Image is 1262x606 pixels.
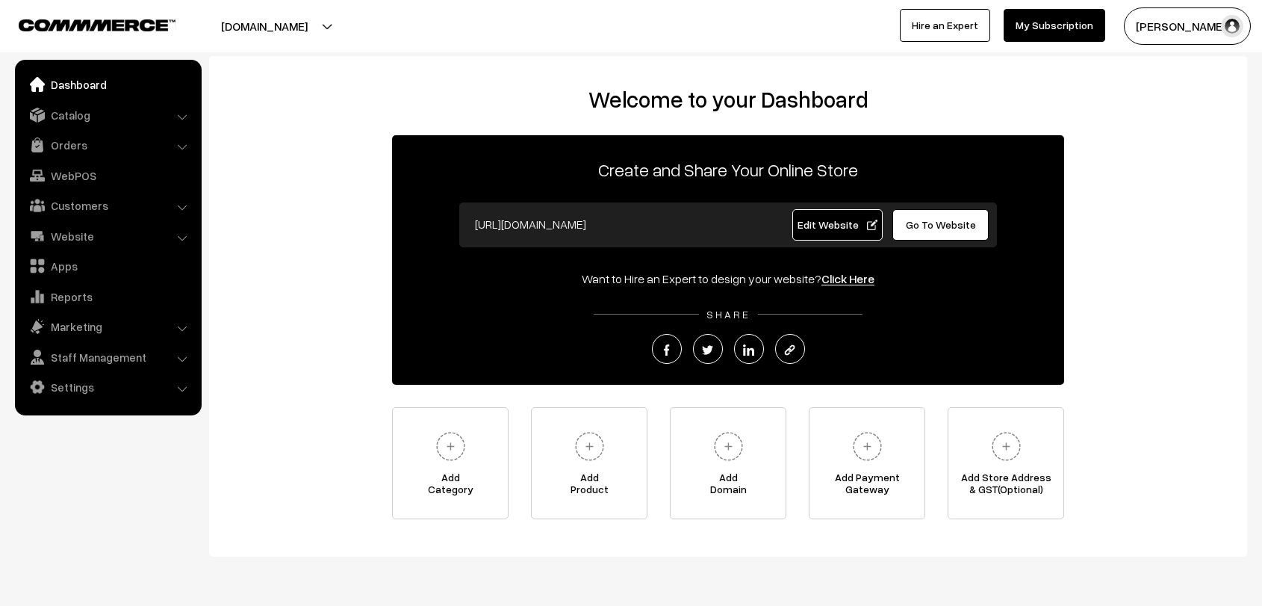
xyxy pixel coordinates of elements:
[430,426,471,467] img: plus.svg
[792,209,883,241] a: Edit Website
[708,426,749,467] img: plus.svg
[948,471,1063,501] span: Add Store Address & GST(Optional)
[948,407,1064,519] a: Add Store Address& GST(Optional)
[392,156,1064,183] p: Create and Share Your Online Store
[224,86,1232,113] h2: Welcome to your Dashboard
[699,308,758,321] span: SHARE
[19,344,196,371] a: Staff Management
[19,19,175,31] img: COMMMERCE
[19,313,196,340] a: Marketing
[393,471,508,501] span: Add Category
[169,7,360,45] button: [DOMAIN_NAME]
[19,15,149,33] a: COMMMERCE
[19,223,196,250] a: Website
[892,209,989,241] a: Go To Website
[986,426,1027,467] img: plus.svg
[531,407,647,519] a: AddProduct
[1124,7,1251,45] button: [PERSON_NAME]
[1004,9,1105,42] a: My Subscription
[19,102,196,129] a: Catalog
[19,253,196,279] a: Apps
[900,9,990,42] a: Hire an Expert
[847,426,888,467] img: plus.svg
[392,270,1064,288] div: Want to Hire an Expert to design your website?
[19,71,196,98] a: Dashboard
[1221,15,1243,37] img: user
[670,407,786,519] a: AddDomain
[19,192,196,219] a: Customers
[906,218,976,231] span: Go To Website
[821,271,874,286] a: Click Here
[798,218,877,231] span: Edit Website
[671,471,786,501] span: Add Domain
[392,407,509,519] a: AddCategory
[569,426,610,467] img: plus.svg
[809,407,925,519] a: Add PaymentGateway
[19,374,196,401] a: Settings
[19,132,196,158] a: Orders
[19,283,196,310] a: Reports
[532,471,647,501] span: Add Product
[809,471,924,501] span: Add Payment Gateway
[19,162,196,189] a: WebPOS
